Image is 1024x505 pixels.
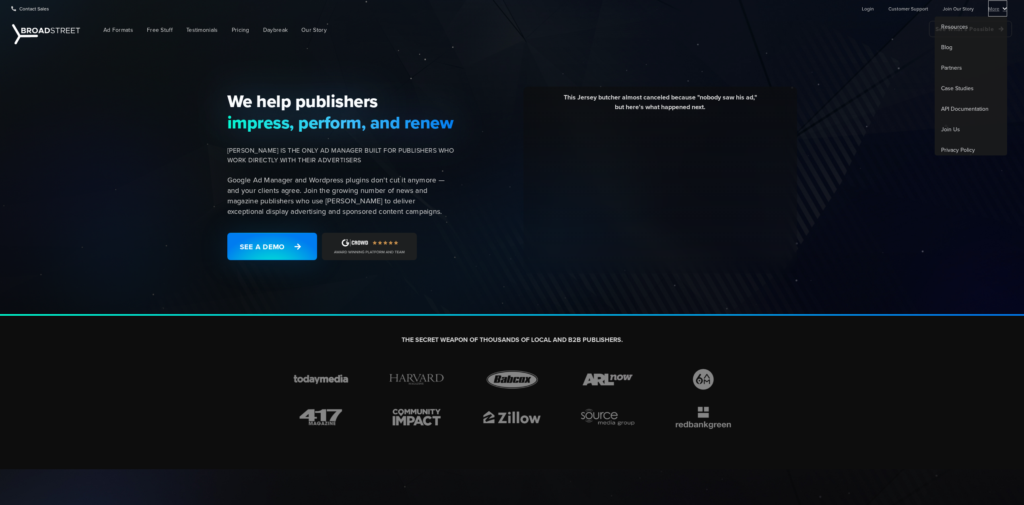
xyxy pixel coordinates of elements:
[141,21,179,39] a: Free Stuff
[929,21,1012,37] a: See What's Possible
[180,21,224,39] a: Testimonials
[888,0,928,17] a: Customer Support
[530,93,791,118] div: This Jersey butcher almost canceled because "nobody saw his ad," but here's what happened next.
[935,58,1007,78] a: Partners
[97,21,139,39] a: Ad Formats
[226,21,255,39] a: Pricing
[263,26,288,34] span: Daybreak
[12,24,80,44] img: Broadstreet | The Ad Manager for Small Publishers
[227,233,317,260] a: See a Demo
[103,26,133,34] span: Ad Formats
[670,367,737,392] img: brand-icon
[670,405,737,430] img: brand-icon
[257,21,294,39] a: Daybreak
[935,140,1007,160] a: Privacy Policy
[147,26,173,34] span: Free Stuff
[574,367,641,392] img: brand-icon
[862,0,874,17] a: Login
[935,119,1007,140] a: Join Us
[935,17,1007,37] a: Resources
[227,112,454,133] span: impress, perform, and renew
[530,118,791,265] iframe: YouTube video player
[232,26,249,34] span: Pricing
[479,367,546,392] img: brand-icon
[574,405,641,430] img: brand-icon
[288,405,354,430] img: brand-icon
[186,26,218,34] span: Testimonials
[988,0,1007,17] a: More
[383,405,450,430] img: brand-icon
[227,91,454,112] span: We help publishers
[301,26,327,34] span: Our Story
[383,367,450,392] img: brand-icon
[227,146,454,165] span: [PERSON_NAME] IS THE ONLY AD MANAGER BUILT FOR PUBLISHERS WHO WORK DIRECTLY WITH THEIR ADVERTISERS
[11,0,49,17] a: Contact Sales
[227,175,454,217] p: Google Ad Manager and Wordpress plugins don't cut it anymore — and your clients agree. Join the g...
[288,367,354,392] img: brand-icon
[935,37,1007,58] a: Blog
[84,17,1012,43] nav: Main
[943,0,974,17] a: Join Our Story
[288,336,737,344] h2: THE SECRET WEAPON OF THOUSANDS OF LOCAL AND B2B PUBLISHERS.
[935,99,1007,119] a: API Documentation
[479,405,546,430] img: brand-icon
[935,78,1007,99] a: Case Studies
[295,21,333,39] a: Our Story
